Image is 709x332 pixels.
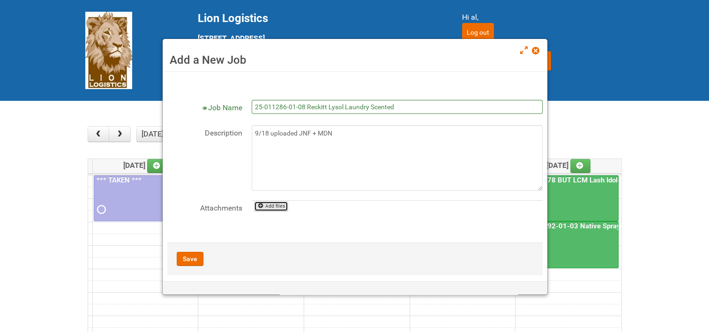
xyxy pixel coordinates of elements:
[570,159,591,173] a: Add an event
[85,45,132,54] a: Lion Logistics
[136,126,168,142] button: [DATE]
[254,201,288,211] a: Add files
[198,12,439,78] div: [STREET_ADDRESS] [GEOGRAPHIC_DATA] tel: [PHONE_NUMBER]
[517,176,661,184] a: 25-058978 BUT LCM Lash Idole US / Retest
[85,12,132,89] img: Lion Logistics
[97,206,104,213] span: Requested
[546,161,591,170] span: [DATE]
[517,222,675,230] a: 25-047392-01-03 Native Spray Rapid Response
[167,100,242,113] label: Job Name
[462,23,494,42] input: Log out
[167,200,242,214] label: Attachments
[177,252,203,266] button: Save
[123,161,168,170] span: [DATE]
[516,221,619,268] a: 25-047392-01-03 Native Spray Rapid Response
[462,12,624,23] div: Hi al,
[167,125,242,139] label: Description
[147,159,168,173] a: Add an event
[198,12,268,25] span: Lion Logistics
[516,175,619,222] a: 25-058978 BUT LCM Lash Idole US / Retest
[170,53,540,67] h3: Add a New Job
